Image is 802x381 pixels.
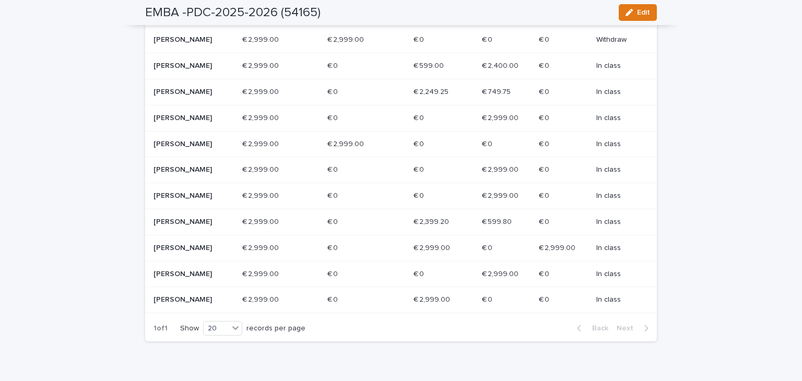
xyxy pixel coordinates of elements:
p: € 0 [539,216,551,227]
tr: [PERSON_NAME]€ 2,999.00€ 2,999.00 € 0€ 0 € 0€ 0 € 2,999.00€ 2,999.00 € 0€ 0 In class [145,157,657,183]
p: € 2,999.00 [242,138,281,149]
p: In class [596,88,640,97]
p: € 0 [539,112,551,123]
p: € 599.80 [482,216,514,227]
p: € 2,999.00 [242,268,281,279]
tr: [PERSON_NAME]€ 2,999.00€ 2,999.00 € 0€ 0 € 0€ 0 € 2,999.00€ 2,999.00 € 0€ 0 In class [145,183,657,209]
p: € 2,249.25 [414,86,451,97]
p: € 0 [414,268,426,279]
p: In class [596,218,640,227]
p: € 2,999.00 [242,293,281,304]
tr: [PERSON_NAME]€ 2,999.00€ 2,999.00 € 0€ 0 € 0€ 0 € 2,999.00€ 2,999.00 € 0€ 0 In class [145,105,657,131]
tr: [PERSON_NAME]€ 2,999.00€ 2,999.00 € 0€ 0 € 599.00€ 599.00 € 2,400.00€ 2,400.00 € 0€ 0 In class [145,53,657,79]
p: € 0 [539,163,551,174]
p: € 0 [327,216,340,227]
tr: [PERSON_NAME]€ 2,999.00€ 2,999.00 € 0€ 0 € 2,999.00€ 2,999.00 € 0€ 0 € 0€ 0 In class [145,287,657,313]
p: € 0 [539,138,551,149]
p: [PERSON_NAME] [154,295,228,304]
tr: [PERSON_NAME]€ 2,999.00€ 2,999.00 € 2,999.00€ 2,999.00 € 0€ 0 € 0€ 0 € 0€ 0 Withdraw [145,27,657,53]
p: € 0 [414,33,426,44]
p: € 0 [327,163,340,174]
p: [PERSON_NAME] [154,192,228,200]
p: € 2,999.00 [414,293,452,304]
p: € 0 [539,86,551,97]
p: € 0 [539,293,551,304]
p: In class [596,270,640,279]
p: € 0 [539,268,551,279]
p: [PERSON_NAME] [154,35,228,44]
p: € 0 [327,189,340,200]
p: In class [596,295,640,304]
p: € 0 [482,138,494,149]
p: [PERSON_NAME] [154,62,228,70]
p: [PERSON_NAME] [154,165,228,174]
tr: [PERSON_NAME]€ 2,999.00€ 2,999.00 € 0€ 0 € 0€ 0 € 2,999.00€ 2,999.00 € 0€ 0 In class [145,261,657,287]
p: € 0 [482,293,494,304]
span: Back [586,325,608,332]
p: € 2,999.00 [539,242,577,253]
p: € 2,999.00 [482,112,521,123]
p: € 0 [327,59,340,70]
p: € 0 [414,163,426,174]
p: In class [596,140,640,149]
p: € 2,400.00 [482,59,521,70]
h2: EMBA -PDC-2025-2026 (54165) [145,5,321,20]
tr: [PERSON_NAME]€ 2,999.00€ 2,999.00 € 0€ 0 € 2,399.20€ 2,399.20 € 599.80€ 599.80 € 0€ 0 In class [145,209,657,235]
p: [PERSON_NAME] [154,140,228,149]
p: € 0 [327,293,340,304]
p: € 2,999.00 [327,138,366,149]
p: [PERSON_NAME] [154,270,228,279]
p: In class [596,114,640,123]
span: Edit [637,9,650,16]
p: € 0 [414,138,426,149]
p: € 599.00 [414,59,446,70]
button: Back [569,324,612,333]
p: € 0 [414,189,426,200]
p: € 0 [327,268,340,279]
p: In class [596,244,640,253]
p: 1 of 1 [145,316,176,341]
button: Edit [619,4,657,21]
p: € 2,999.00 [482,163,521,174]
p: € 749.75 [482,86,513,97]
p: € 0 [539,33,551,44]
p: In class [596,62,640,70]
p: records per page [246,324,305,333]
p: Show [180,324,199,333]
p: € 0 [327,86,340,97]
p: In class [596,165,640,174]
p: € 2,999.00 [242,86,281,97]
p: [PERSON_NAME] [154,88,228,97]
p: In class [596,192,640,200]
p: [PERSON_NAME] [154,114,228,123]
button: Next [612,324,657,333]
p: € 0 [539,59,551,70]
div: 20 [204,323,229,334]
tr: [PERSON_NAME]€ 2,999.00€ 2,999.00 € 0€ 0 € 2,249.25€ 2,249.25 € 749.75€ 749.75 € 0€ 0 In class [145,79,657,105]
tr: [PERSON_NAME]€ 2,999.00€ 2,999.00 € 2,999.00€ 2,999.00 € 0€ 0 € 0€ 0 € 0€ 0 In class [145,131,657,157]
p: € 2,999.00 [242,33,281,44]
p: € 2,999.00 [242,59,281,70]
p: € 2,999.00 [242,163,281,174]
p: [PERSON_NAME] [154,218,228,227]
p: Withdraw [596,35,640,44]
p: € 0 [414,112,426,123]
p: € 2,999.00 [242,112,281,123]
p: € 2,999.00 [242,242,281,253]
p: € 2,999.00 [482,268,521,279]
p: € 0 [539,189,551,200]
p: € 0 [482,242,494,253]
p: [PERSON_NAME] [154,244,228,253]
tr: [PERSON_NAME]€ 2,999.00€ 2,999.00 € 0€ 0 € 2,999.00€ 2,999.00 € 0€ 0 € 2,999.00€ 2,999.00 In class [145,235,657,261]
p: € 2,999.00 [327,33,366,44]
p: € 0 [327,112,340,123]
p: € 0 [482,33,494,44]
p: € 2,999.00 [414,242,452,253]
p: € 0 [327,242,340,253]
span: Next [617,325,640,332]
p: € 2,999.00 [242,189,281,200]
p: € 2,399.20 [414,216,451,227]
p: € 2,999.00 [242,216,281,227]
p: € 2,999.00 [482,189,521,200]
